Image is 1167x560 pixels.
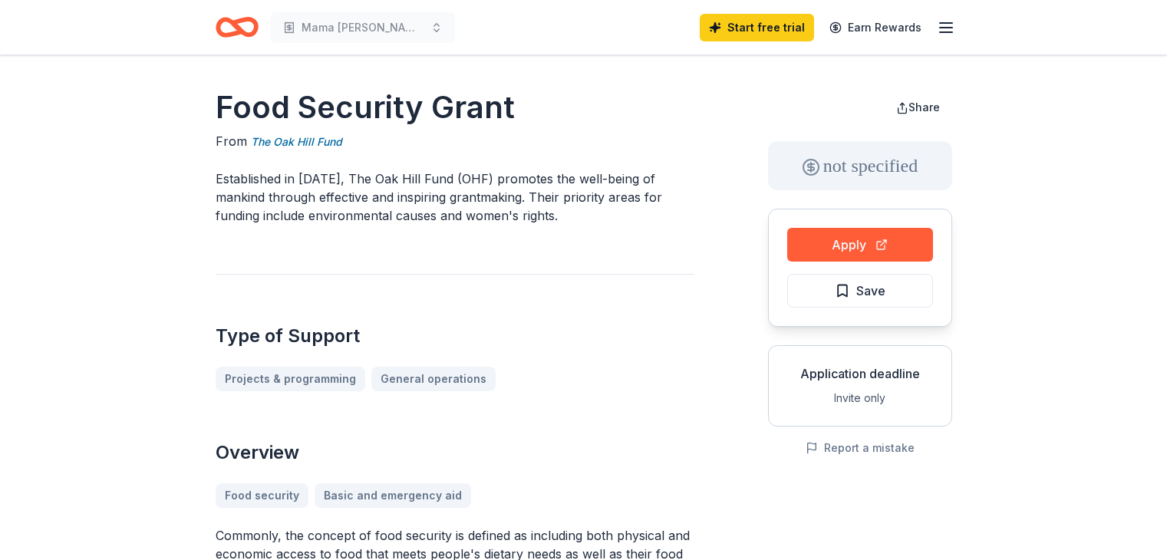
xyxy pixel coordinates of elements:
div: From [216,132,694,151]
a: General operations [371,367,496,391]
span: Save [856,281,885,301]
div: not specified [768,141,952,190]
span: Share [908,100,940,114]
div: Invite only [781,389,939,407]
a: The Oak Hill Fund [251,133,342,151]
button: Report a mistake [806,439,915,457]
span: Mama [PERSON_NAME]'s Kitchen Fund [302,18,424,37]
button: Mama [PERSON_NAME]'s Kitchen Fund [271,12,455,43]
a: Projects & programming [216,367,365,391]
h2: Overview [216,440,694,465]
button: Apply [787,228,933,262]
h1: Food Security Grant [216,86,694,129]
h2: Type of Support [216,324,694,348]
a: Home [216,9,259,45]
button: Share [884,92,952,123]
a: Earn Rewards [820,14,931,41]
a: Start free trial [700,14,814,41]
p: Established in [DATE], The Oak Hill Fund (OHF) promotes the well-being of mankind through effecti... [216,170,694,225]
div: Application deadline [781,364,939,383]
button: Save [787,274,933,308]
